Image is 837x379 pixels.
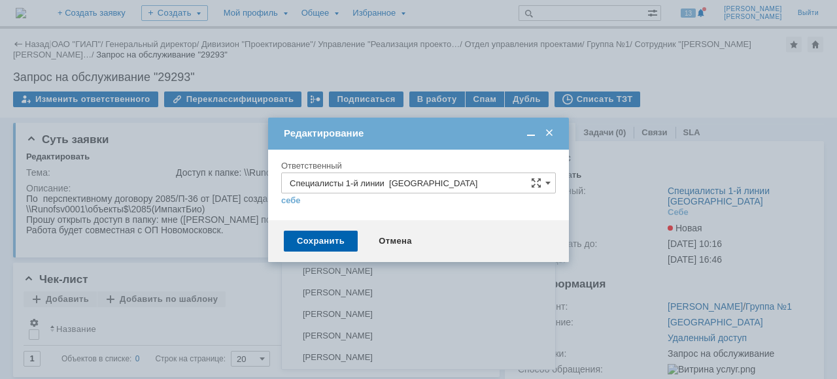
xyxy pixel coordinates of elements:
div: Редактирование [284,127,556,139]
span: Свернуть (Ctrl + M) [524,127,538,139]
span: Сложная форма [531,178,541,188]
span: Закрыть [543,127,556,139]
div: Ответственный [281,161,553,170]
a: себе [281,195,301,206]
